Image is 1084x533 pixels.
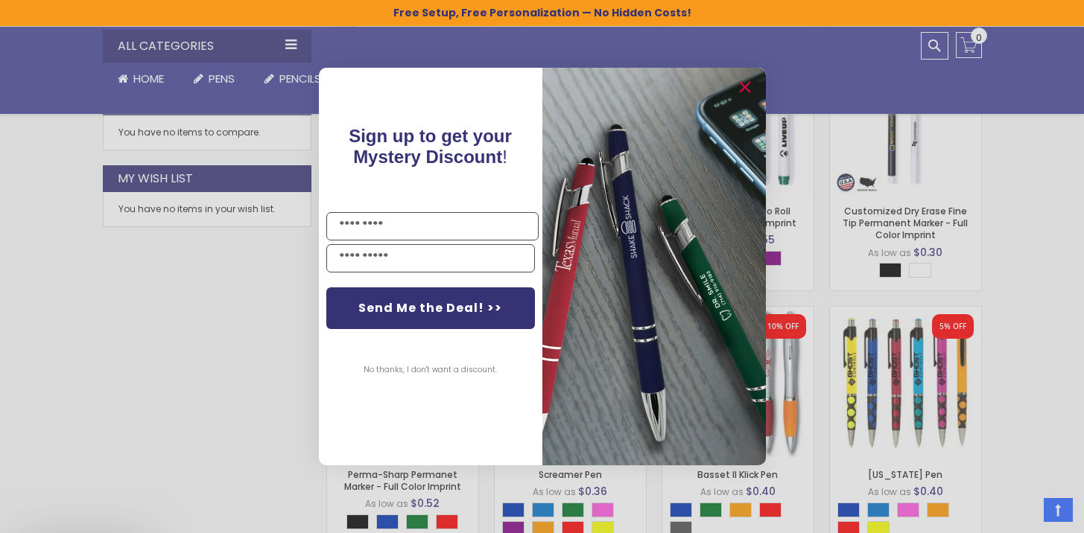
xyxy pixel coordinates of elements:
button: Send Me the Deal! >> [326,287,535,329]
iframe: Google Customer Reviews [961,493,1084,533]
span: ! [349,126,512,167]
span: Sign up to get your Mystery Discount [349,126,512,167]
button: No thanks, I don't want a discount. [356,351,504,389]
input: YOUR EMAIL [326,244,535,272]
button: Close dialog [733,75,757,99]
img: 081b18bf-2f98-4675-a917-09431eb06994.jpeg [542,68,766,465]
